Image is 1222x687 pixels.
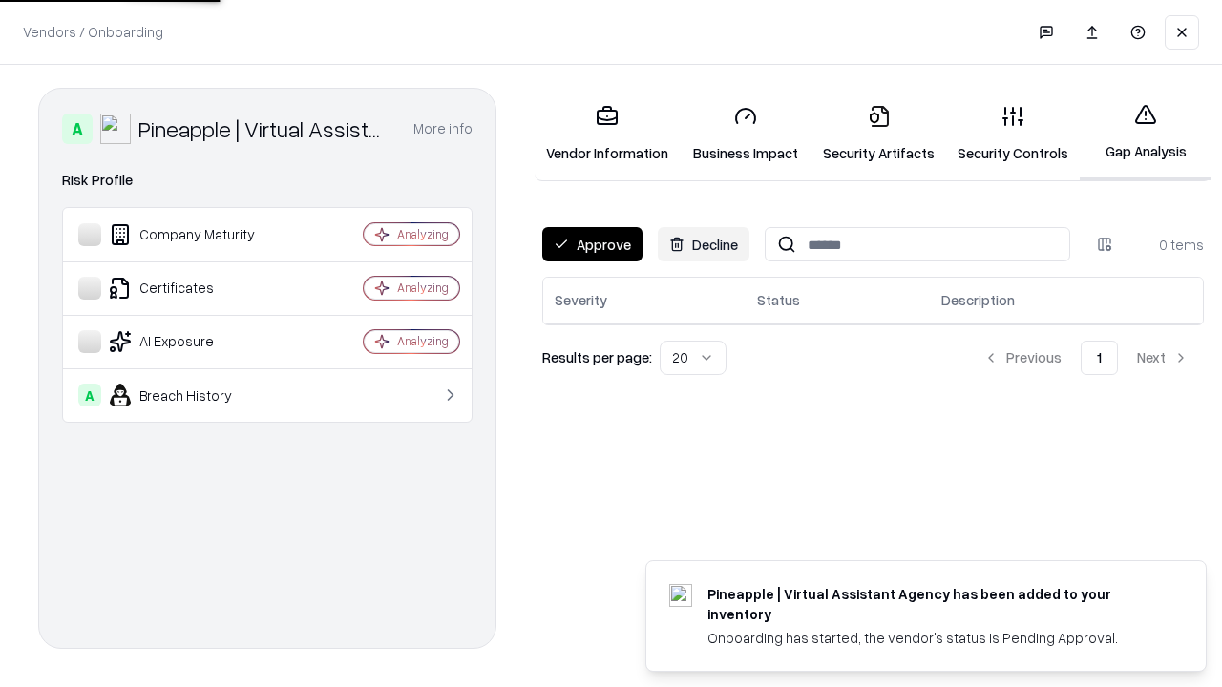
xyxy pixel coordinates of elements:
div: Pineapple | Virtual Assistant Agency has been added to your inventory [707,584,1160,624]
div: Description [941,290,1015,310]
a: Vendor Information [535,90,680,178]
a: Business Impact [680,90,811,178]
div: A [62,114,93,144]
a: Security Controls [946,90,1080,178]
button: 1 [1081,341,1118,375]
div: Pineapple | Virtual Assistant Agency [138,114,390,144]
nav: pagination [968,341,1204,375]
p: Results per page: [542,347,652,367]
div: Breach History [78,384,306,406]
div: Risk Profile [62,169,473,192]
div: Status [757,290,800,310]
div: Certificates [78,277,306,300]
div: A [78,384,101,406]
div: Company Maturity [78,223,306,246]
a: Gap Analysis [1080,88,1211,180]
p: Vendors / Onboarding [23,22,163,42]
div: Analyzing [397,226,449,242]
div: Onboarding has started, the vendor's status is Pending Approval. [707,628,1160,648]
div: 0 items [1127,235,1204,255]
button: Decline [658,227,749,261]
div: Analyzing [397,333,449,349]
button: Approve [542,227,643,261]
div: Severity [555,290,607,310]
a: Security Artifacts [811,90,946,178]
button: More info [413,112,473,146]
img: Pineapple | Virtual Assistant Agency [100,114,131,144]
img: trypineapple.com [669,584,692,607]
div: Analyzing [397,280,449,296]
div: AI Exposure [78,330,306,353]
